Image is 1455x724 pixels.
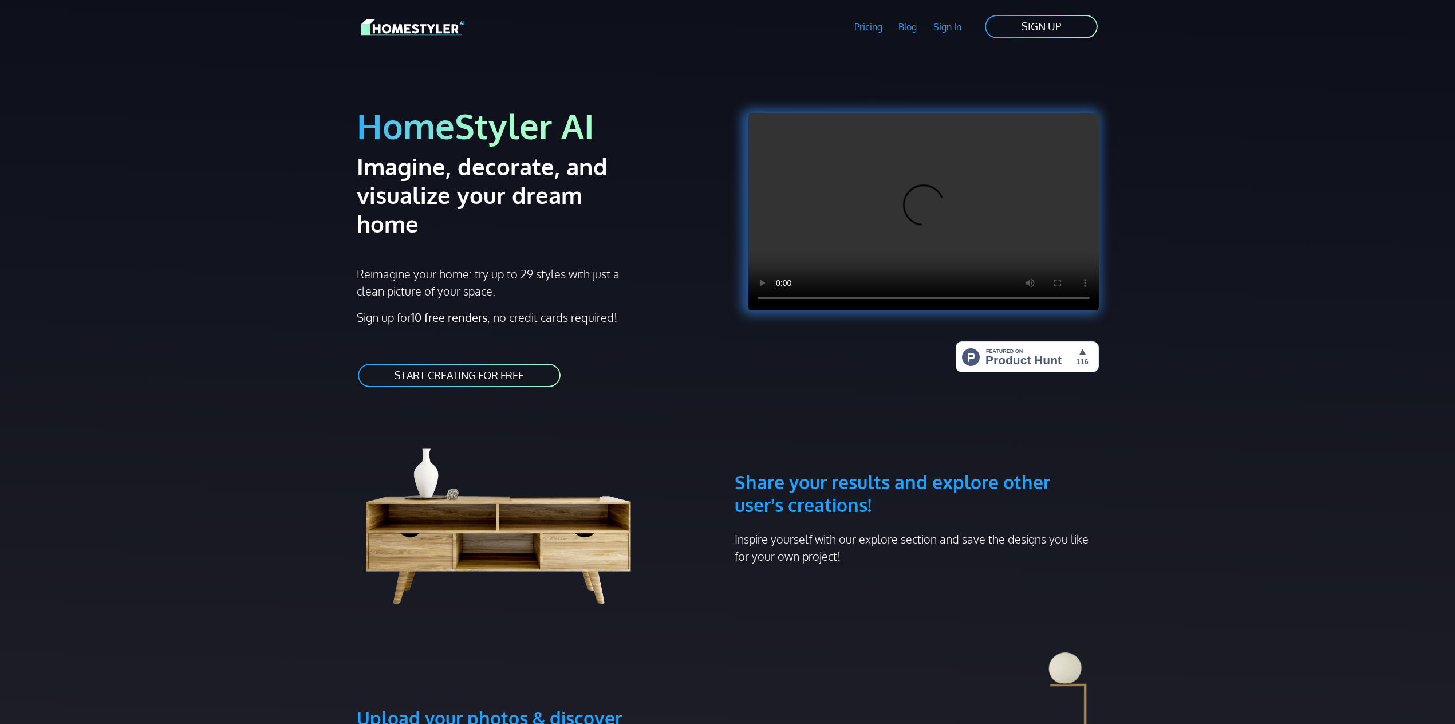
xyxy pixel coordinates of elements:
a: SIGN UP [984,14,1099,40]
p: Sign up for , no credit cards required! [357,309,721,326]
strong: 10 free renders [411,310,487,325]
a: Pricing [846,14,890,40]
p: Reimagine your home: try up to 29 styles with just a clean picture of your space. [357,265,630,300]
img: living room cabinet [357,416,658,611]
a: Blog [890,14,925,40]
h2: Imagine, decorate, and visualize your dream home [357,152,648,238]
img: HomeStyler AI logo [361,17,464,37]
p: Inspire yourself with our explore section and save the designs you like for your own project! [735,530,1099,565]
a: START CREATING FOR FREE [357,363,562,388]
h1: HomeStyler AI [357,104,721,147]
img: HomeStyler AI - Interior Design Made Easy: One Click to Your Dream Home | Product Hunt [956,341,1099,372]
a: Sign In [925,14,970,40]
h3: Share your results and explore other user's creations! [735,416,1099,517]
